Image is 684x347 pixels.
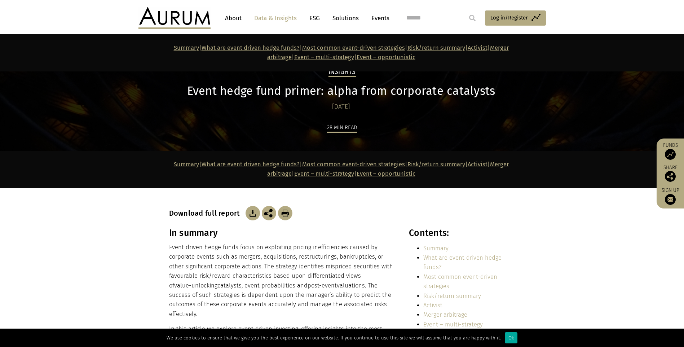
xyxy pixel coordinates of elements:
a: Sign up [660,187,680,205]
a: Summary [174,44,199,51]
div: 28 min read [327,123,357,133]
a: Activist [468,44,487,51]
span: Log in/Register [490,13,528,22]
a: Events [368,12,389,25]
div: [DATE] [169,102,513,112]
img: Aurum [138,7,211,29]
p: Event driven hedge funds focus on exploiting pricing inefficiencies caused by corporate events su... [169,243,393,319]
span: value-unlocking [174,282,217,289]
a: Risk/return summary [407,44,465,51]
img: Share this post [262,206,276,220]
a: Most common event-driven strategies [302,161,405,168]
a: Funds [660,142,680,160]
strong: | | | | | | | [174,44,509,61]
a: Activist [423,302,442,309]
a: Summary [174,161,199,168]
h3: Contents: [409,228,513,238]
div: Ok [505,332,517,343]
h2: Insights [328,68,356,77]
a: ESG [306,12,323,25]
img: Share this post [665,171,676,182]
img: Download Article [278,206,292,220]
strong: | | | | | | | [174,161,509,177]
a: Solutions [329,12,362,25]
input: Submit [465,11,480,25]
a: Risk/return summary [423,293,481,299]
a: Event – opportunistic [357,170,415,177]
a: Event – opportunistic [357,54,415,61]
a: Event – multi-strategy [423,321,483,328]
a: What are event driven hedge funds? [202,161,300,168]
h3: In summary [169,228,393,238]
h3: Download full report [169,209,244,218]
a: Log in/Register [485,10,546,26]
a: Most common event-driven strategies [423,273,497,290]
a: Data & Insights [251,12,300,25]
a: Activist [468,161,487,168]
a: Merger arbitrage [423,311,467,318]
a: About [221,12,245,25]
a: What are event driven hedge funds? [202,44,300,51]
span: post-event [308,282,337,289]
img: Download Article [246,206,260,220]
h1: Event hedge fund primer: alpha from corporate catalysts [169,84,513,98]
img: Sign up to our newsletter [665,194,676,205]
a: Most common event-driven strategies [302,44,405,51]
a: Event – multi-strategy [294,54,354,61]
div: Share [660,165,680,182]
a: What are event driven hedge funds? [423,254,502,271]
a: Summary [423,245,449,252]
a: Risk/return summary [407,161,465,168]
img: Access Funds [665,149,676,160]
a: Event – multi-strategy [294,170,354,177]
